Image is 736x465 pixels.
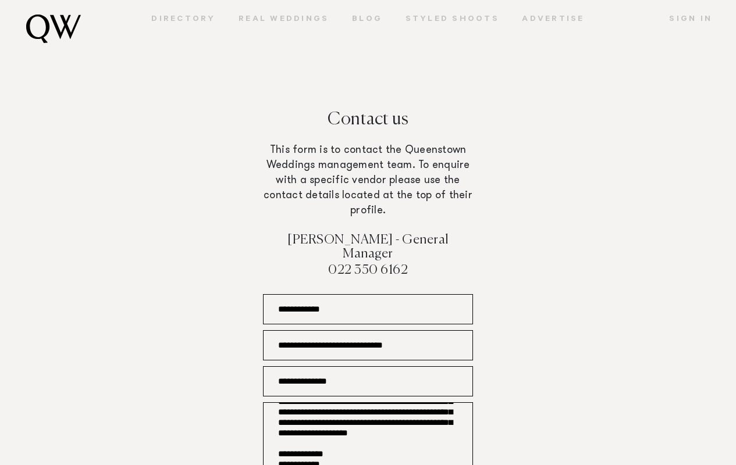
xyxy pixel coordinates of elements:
a: Blog [340,15,394,25]
a: Sign In [657,15,712,25]
img: monogram.svg [26,15,81,43]
a: Advertise [511,15,596,25]
a: Directory [140,15,227,25]
a: 022 350 6162 [328,264,408,277]
h1: Contact us [26,110,710,143]
a: Styled Shoots [394,15,511,25]
h4: [PERSON_NAME] - General Manager [263,233,474,263]
a: Real Weddings [227,15,340,25]
p: This form is to contact the Queenstown Weddings management team. To enquire with a specific vendo... [263,143,474,219]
